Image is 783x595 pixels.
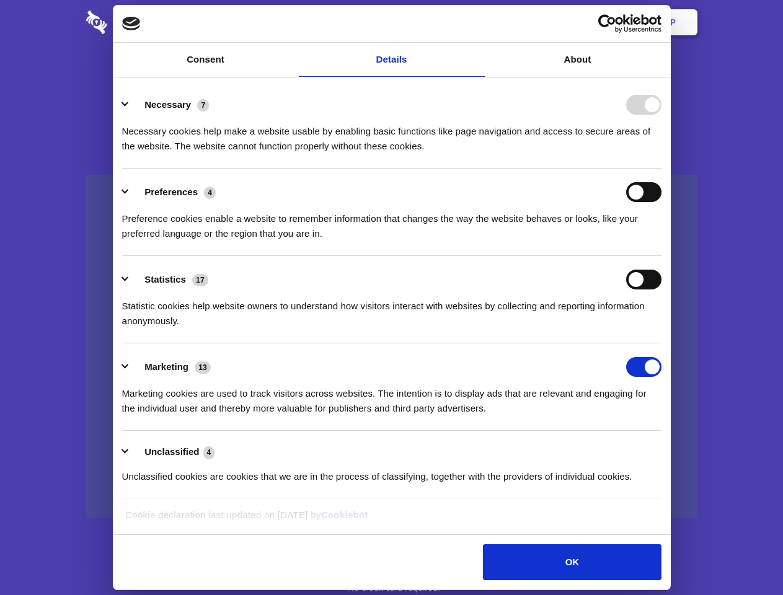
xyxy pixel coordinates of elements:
a: Login [562,3,616,42]
label: Marketing [144,361,188,372]
a: Usercentrics Cookiebot - opens in a new window [553,14,661,33]
a: Details [299,43,485,77]
span: 13 [195,361,211,374]
a: Consent [113,43,299,77]
div: Unclassified cookies are cookies that we are in the process of classifying, together with the pro... [122,460,661,484]
iframe: Drift Widget Chat Controller [721,533,768,580]
a: About [485,43,671,77]
div: Preference cookies enable a website to remember information that changes the way the website beha... [122,202,661,241]
a: Wistia video thumbnail [86,175,697,519]
a: Cookiebot [321,509,368,520]
span: 17 [192,274,208,286]
h4: Auto-redaction of sensitive data, encrypted data sharing and self-destructing private chats. Shar... [86,113,697,154]
div: Marketing cookies are used to track visitors across websites. The intention is to display ads tha... [122,377,661,416]
img: logo [122,17,141,30]
label: Preferences [144,187,198,197]
button: Statistics (17) [122,270,216,289]
img: logo-wordmark-white-trans-d4663122ce5f474addd5e946df7df03e33cb6a1c49d2221995e7729f52c070b2.svg [86,11,192,34]
div: Statistic cookies help website owners to understand how visitors interact with websites by collec... [122,289,661,328]
a: Contact [503,3,560,42]
span: 7 [197,99,209,112]
button: Unclassified (4) [122,444,223,460]
button: Marketing (13) [122,357,219,377]
span: 4 [204,187,216,199]
span: 4 [203,446,215,459]
button: Preferences (4) [122,182,224,202]
div: Cookie declaration last updated on [DATE] by [116,508,667,532]
button: Necessary (7) [122,95,217,115]
label: Statistics [144,274,186,284]
a: Pricing [364,3,418,42]
h1: Eliminate Slack Data Loss. [86,56,697,100]
button: OK [483,544,661,580]
div: Necessary cookies help make a website usable by enabling basic functions like page navigation and... [122,115,661,154]
label: Necessary [144,99,191,110]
